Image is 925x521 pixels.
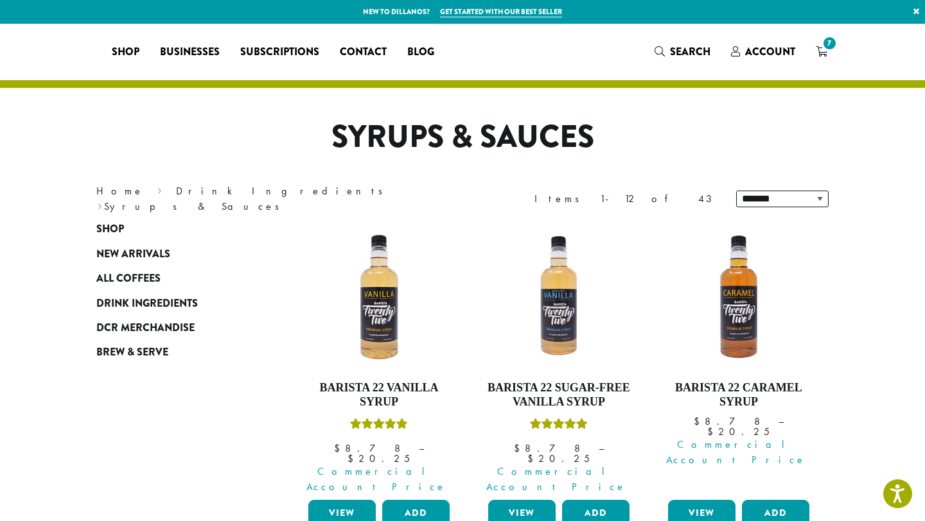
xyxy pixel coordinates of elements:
a: New Arrivals [96,242,251,266]
div: Items 1-12 of 43 [534,191,717,207]
bdi: 8.78 [694,414,766,428]
span: – [419,441,424,455]
bdi: 20.25 [527,452,590,465]
span: Contact [340,44,387,60]
span: Drink Ingredients [96,296,198,312]
h4: Barista 22 Vanilla Syrup [305,381,453,409]
span: $ [334,441,345,455]
h4: Barista 22 Sugar-Free Vanilla Syrup [485,381,633,409]
span: Search [670,44,710,59]
span: › [98,194,102,214]
a: Shop [101,42,150,62]
span: New Arrivals [96,246,170,262]
bdi: 20.25 [348,452,410,465]
bdi: 8.78 [334,441,407,455]
a: Home [96,184,144,198]
a: Search [644,41,721,62]
h1: Syrups & Sauces [87,119,838,156]
div: Rated 5.00 out of 5 [350,416,408,436]
span: $ [707,425,718,438]
span: Subscriptions [240,44,319,60]
span: $ [527,452,538,465]
span: All Coffees [96,271,161,287]
a: Shop [96,217,251,241]
div: Rated 5.00 out of 5 [530,416,588,436]
a: Barista 22 Caramel Syrup Commercial Account Price [665,223,813,495]
span: – [779,414,784,428]
span: Blog [407,44,434,60]
a: Get started with our best seller [440,6,562,17]
a: Drink Ingredients [96,291,251,315]
span: › [157,179,162,199]
span: Account [745,44,795,59]
span: $ [348,452,358,465]
bdi: 8.78 [514,441,586,455]
a: Drink Ingredients [176,184,391,198]
span: Shop [112,44,139,60]
span: DCR Merchandise [96,320,195,336]
span: Commercial Account Price [300,464,453,495]
span: 7 [821,35,838,52]
h4: Barista 22 Caramel Syrup [665,381,813,409]
a: Barista 22 Sugar-Free Vanilla SyrupRated 5.00 out of 5 Commercial Account Price [485,223,633,495]
a: All Coffees [96,266,251,291]
img: CARAMEL-1-300x300.png [665,223,813,371]
span: Brew & Serve [96,345,168,361]
span: Shop [96,221,124,237]
img: SF-VANILLA-300x300.png [485,223,633,371]
span: – [599,441,604,455]
span: Commercial Account Price [660,437,813,468]
a: DCR Merchandise [96,316,251,340]
a: Brew & Serve [96,340,251,364]
nav: Breadcrumb [96,184,443,214]
a: Barista 22 Vanilla SyrupRated 5.00 out of 5 Commercial Account Price [305,223,453,495]
img: VANILLA-300x300.png [305,223,453,371]
span: Businesses [160,44,220,60]
span: $ [514,441,525,455]
bdi: 20.25 [707,425,770,438]
span: $ [694,414,705,428]
span: Commercial Account Price [480,464,633,495]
